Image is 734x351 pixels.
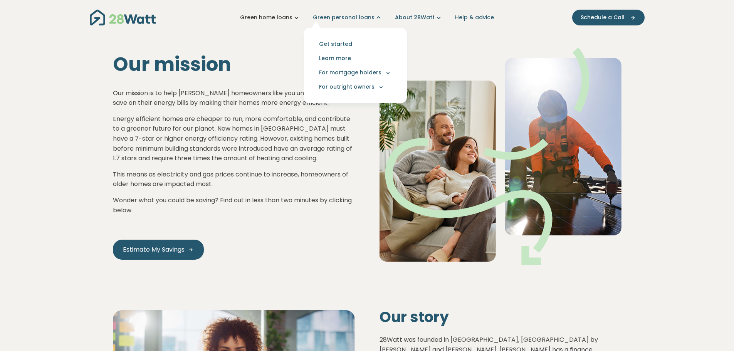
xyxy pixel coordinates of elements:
[90,8,645,27] nav: Main navigation
[310,51,401,65] a: Learn more
[113,114,355,163] p: Energy efficient homes are cheaper to run, more comfortable, and contribute to a greener future f...
[572,10,645,25] button: Schedule a Call
[581,13,625,22] span: Schedule a Call
[395,13,443,22] a: About 28Watt
[455,13,494,22] a: Help & advice
[310,37,401,51] a: Get started
[113,88,355,108] p: Our mission is to help [PERSON_NAME] homeowners like you understand how to save on their energy b...
[240,13,301,22] a: Green home loans
[90,10,156,25] img: 28Watt
[113,240,204,260] a: Estimate My Savings
[313,13,383,22] a: Green personal loans
[113,170,355,189] p: This means as electricity and gas prices continue to increase, homeowners of older homes are impa...
[380,308,621,326] h2: Our story
[113,195,355,215] p: Wonder what you could be saving? Find out in less than two minutes by clicking below.
[123,245,185,254] span: Estimate My Savings
[310,65,401,80] button: For mortgage holders
[310,80,401,94] button: For outright owners
[113,53,355,76] h1: Our mission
